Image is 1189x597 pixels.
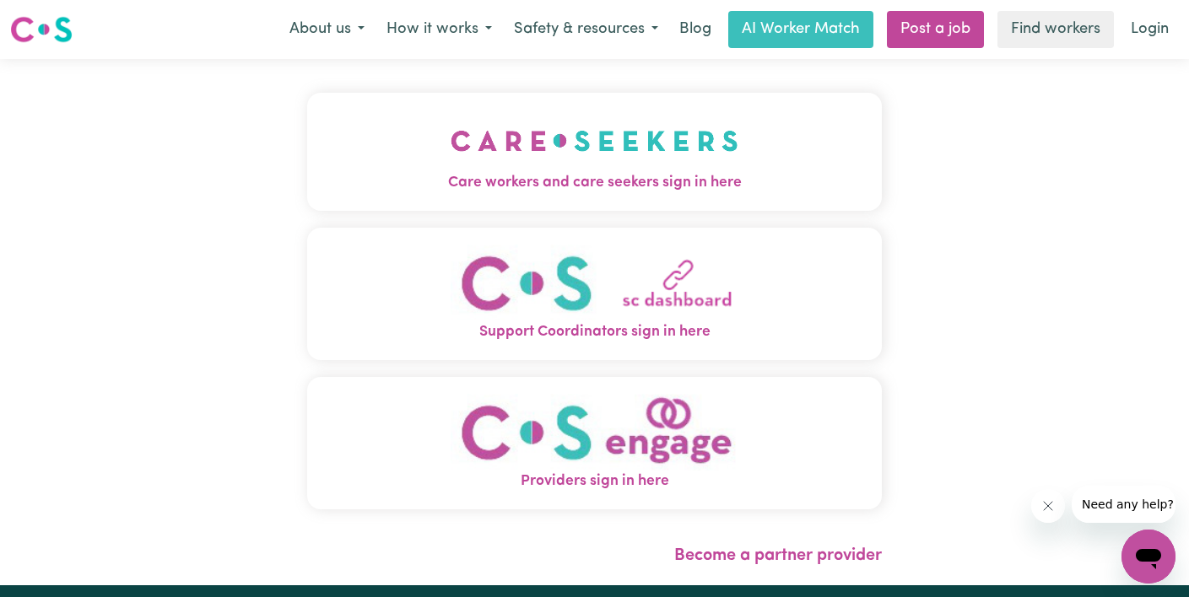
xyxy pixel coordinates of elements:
a: Become a partner provider [674,547,882,564]
iframe: Button to launch messaging window [1121,530,1175,584]
a: Careseekers logo [10,10,73,49]
button: Providers sign in here [307,377,882,509]
button: How it works [376,12,503,47]
span: Support Coordinators sign in here [307,321,882,343]
button: Safety & resources [503,12,669,47]
button: Care workers and care seekers sign in here [307,93,882,211]
img: Careseekers logo [10,14,73,45]
button: Support Coordinators sign in here [307,228,882,360]
iframe: Message from company [1072,486,1175,523]
span: Providers sign in here [307,471,882,492]
button: About us [278,12,376,47]
iframe: Close message [1031,489,1065,523]
a: AI Worker Match [728,11,873,48]
span: Care workers and care seekers sign in here [307,172,882,194]
a: Find workers [997,11,1114,48]
a: Post a job [887,11,984,48]
a: Login [1121,11,1179,48]
a: Blog [669,11,722,48]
